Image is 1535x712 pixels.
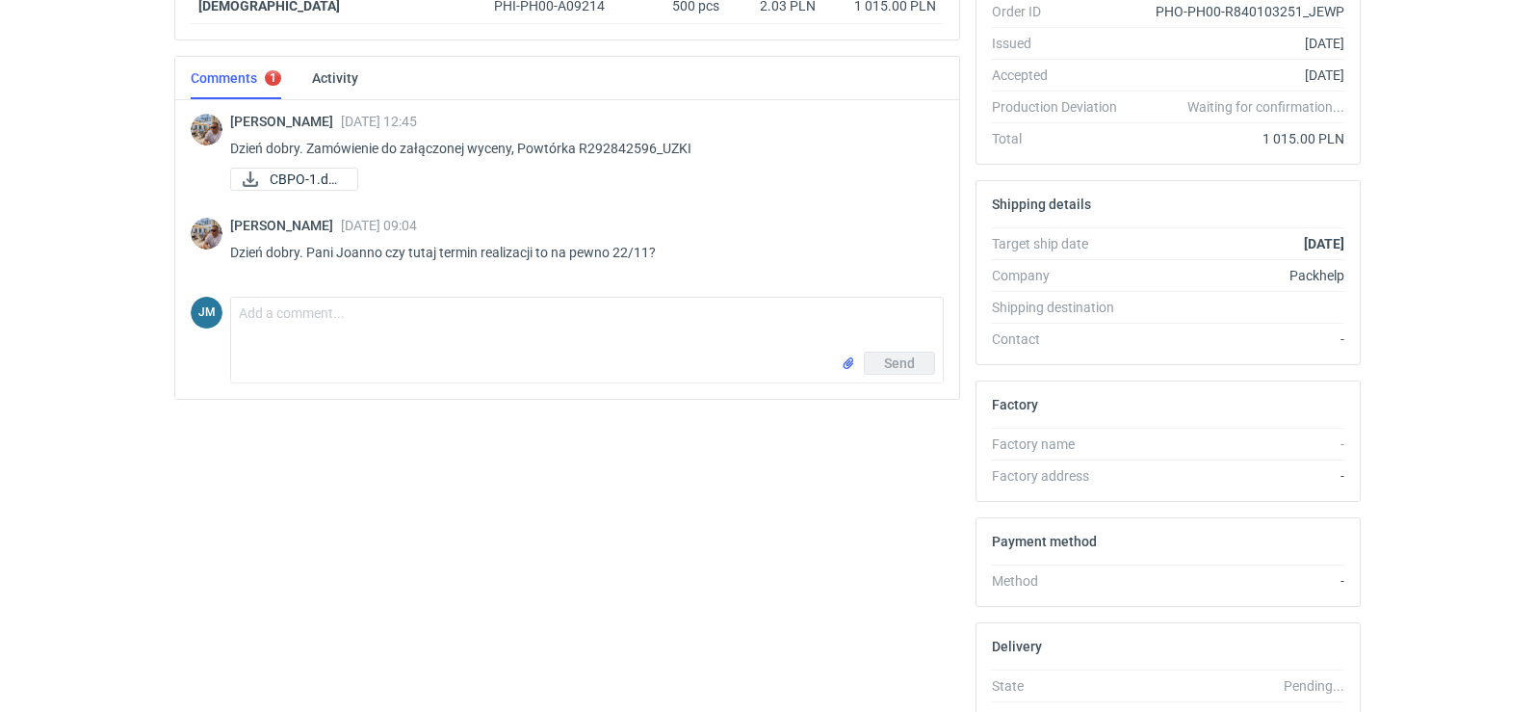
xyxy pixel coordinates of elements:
div: Accepted [992,66,1132,85]
span: [PERSON_NAME] [230,114,341,129]
p: Dzień dobry. Pani Joanno czy tutaj termin realizacji to na pewno 22/11? [230,241,928,264]
span: [DATE] 12:45 [341,114,417,129]
div: Joanna Myślak [191,297,222,329]
h2: Delivery [992,639,1042,654]
em: Pending... [1284,678,1344,694]
div: Factory name [992,435,1132,454]
div: [DATE] [1132,66,1344,85]
div: Company [992,266,1132,285]
h2: Payment method [992,534,1097,549]
div: Issued [992,34,1132,53]
span: [PERSON_NAME] [230,218,341,233]
figcaption: JM [191,297,222,329]
img: Michał Palasek [191,218,222,250]
div: PHO-PH00-R840103251_JEWP [1132,2,1344,21]
a: Comments1 [191,57,281,99]
div: - [1132,435,1344,454]
div: - [1132,330,1344,349]
div: State [992,676,1132,696]
div: Production Deviation [992,97,1132,117]
img: Michał Palasek [191,114,222,145]
div: [DATE] [1132,34,1344,53]
em: Waiting for confirmation... [1187,97,1344,117]
div: Contact [992,330,1132,349]
span: CBPO-1.docx [270,169,342,190]
a: CBPO-1.docx [230,168,358,191]
span: Send [884,356,915,370]
div: Method [992,571,1132,591]
div: - [1132,466,1344,486]
h2: Shipping details [992,197,1091,212]
a: Activity [312,57,358,99]
div: Shipping destination [992,298,1132,317]
span: [DATE] 09:04 [341,218,417,233]
div: Target ship date [992,234,1132,253]
div: 1 015.00 PLN [1132,129,1344,148]
strong: [DATE] [1304,236,1344,251]
div: Packhelp [1132,266,1344,285]
button: Send [864,352,935,375]
h2: Factory [992,397,1038,412]
div: Order ID [992,2,1132,21]
div: Total [992,129,1132,148]
p: Dzień dobry. Zamówienie do załączonej wyceny, Powtórka R292842596_UZKI [230,137,928,160]
div: Factory address [992,466,1132,486]
div: 1 [270,71,276,85]
div: - [1132,571,1344,591]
